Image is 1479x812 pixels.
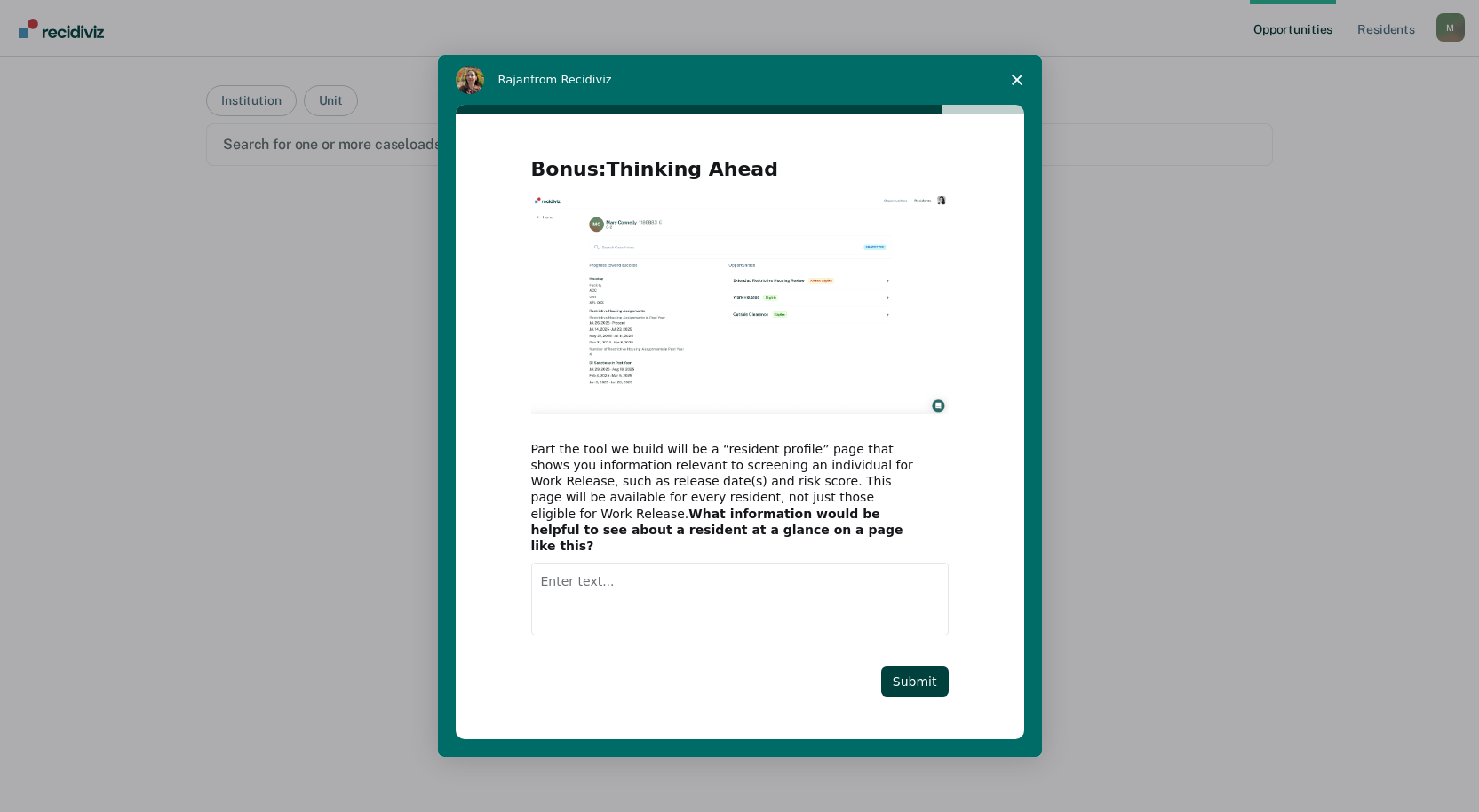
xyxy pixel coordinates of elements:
span: Rajan [498,73,531,86]
button: Submit [881,666,949,697]
h2: Bonus: [531,156,949,193]
span: Close survey [992,55,1042,105]
b: What information would be helpful to see about a resident at a glance on a page like this? [531,507,903,553]
textarea: Enter text... [531,563,949,635]
img: Profile image for Rajan [456,66,484,94]
div: Part the tool we build will be a “resident profile” page that shows you information relevant to s... [531,441,922,554]
b: Thinking Ahead [607,158,778,180]
span: from Recidiviz [530,73,612,86]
